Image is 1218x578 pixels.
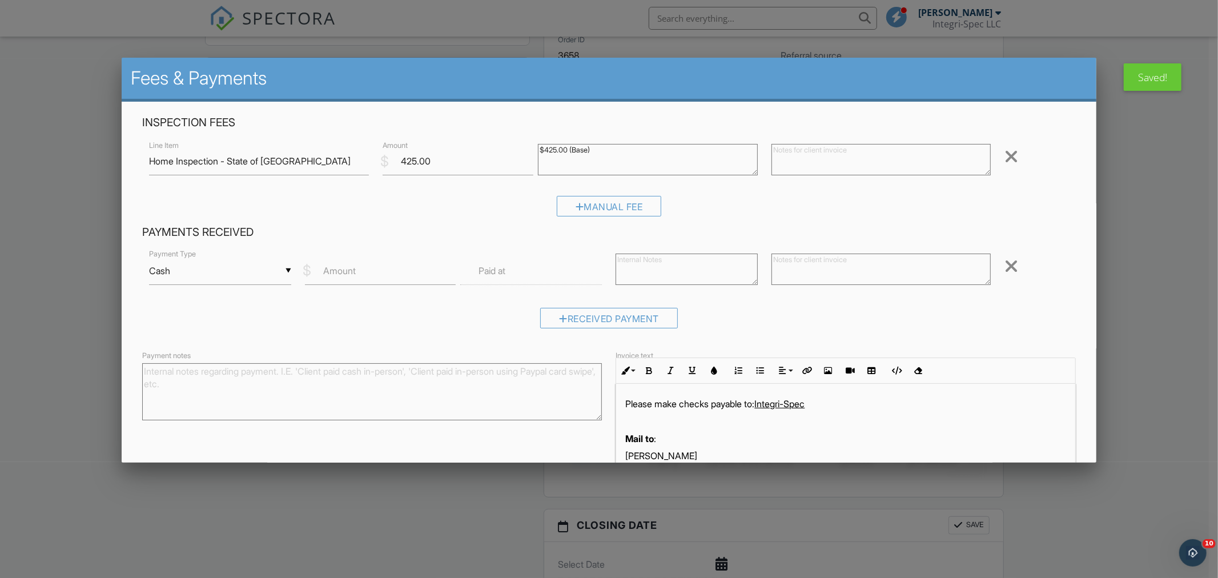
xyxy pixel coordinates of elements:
label: Payment Type [149,249,196,259]
button: Insert Table [861,360,882,382]
label: Amount [383,141,408,151]
a: Manual Fee [557,203,662,215]
button: Align [774,360,795,382]
p: [PERSON_NAME] [625,449,1066,462]
button: Ordered List [727,360,749,382]
div: $ [380,152,389,171]
div: Saved! [1124,63,1181,91]
label: Payment notes [142,351,191,361]
div: Received Payment [540,308,678,328]
button: Insert Video [839,360,861,382]
span: 10 [1203,539,1216,548]
h2: Fees & Payments [131,67,1087,90]
strong: Mail to [625,433,654,444]
div: $ [303,261,311,280]
p: Please make checks payable to: [625,398,1066,410]
button: Underline (Ctrl+U) [681,360,703,382]
p: : [625,432,1066,445]
label: Invoice text [616,351,653,361]
button: Inline Style [616,360,638,382]
button: Bold (Ctrl+B) [638,360,660,382]
label: Paid at [479,264,505,277]
label: Amount [323,264,356,277]
h4: Inspection Fees [142,115,1075,130]
button: Italic (Ctrl+I) [660,360,681,382]
iframe: Intercom live chat [1179,539,1207,567]
div: Manual Fee [557,196,662,216]
textarea: $425.00 (Base) [538,144,758,175]
u: Integri-Spec [754,398,805,410]
button: Insert Image (Ctrl+P) [817,360,839,382]
button: Unordered List [749,360,771,382]
button: Insert Link (Ctrl+K) [795,360,817,382]
h4: Payments Received [142,225,1075,240]
button: Code View [885,360,907,382]
button: Colors [703,360,725,382]
a: Received Payment [540,316,678,327]
button: Clear Formatting [907,360,928,382]
label: Line Item [149,141,179,151]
